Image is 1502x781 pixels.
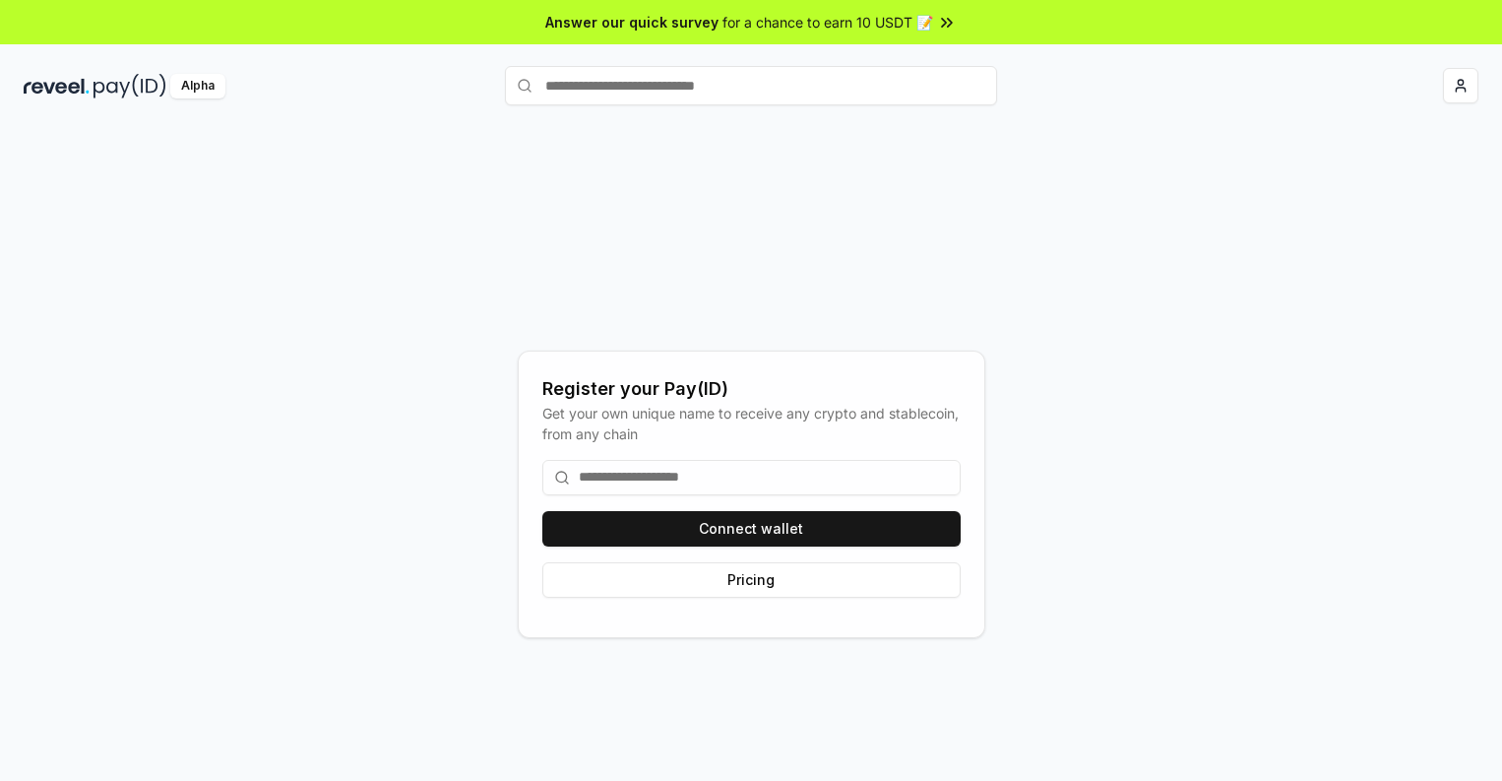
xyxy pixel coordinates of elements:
span: Answer our quick survey [545,12,719,33]
button: Connect wallet [542,511,961,547]
div: Get your own unique name to receive any crypto and stablecoin, from any chain [542,403,961,444]
img: reveel_dark [24,74,90,98]
div: Register your Pay(ID) [542,375,961,403]
span: for a chance to earn 10 USDT 📝 [722,12,933,33]
div: Alpha [170,74,225,98]
button: Pricing [542,562,961,598]
img: pay_id [94,74,166,98]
